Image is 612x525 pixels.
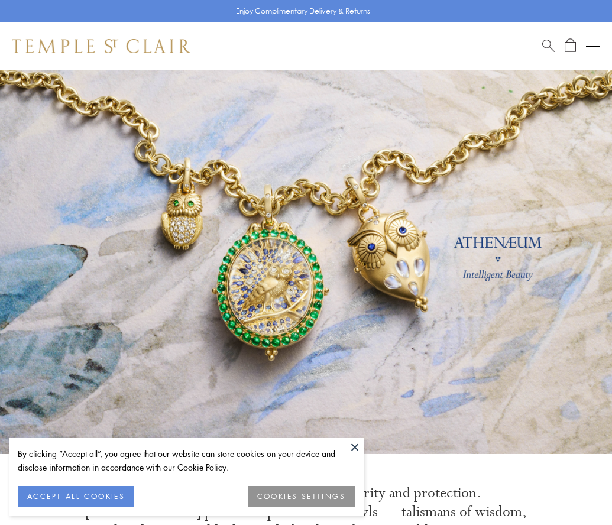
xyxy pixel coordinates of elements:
[586,39,600,53] button: Open navigation
[542,38,555,53] a: Search
[565,38,576,53] a: Open Shopping Bag
[18,486,134,507] button: ACCEPT ALL COOKIES
[248,486,355,507] button: COOKIES SETTINGS
[18,447,355,474] div: By clicking “Accept all”, you agree that our website can store cookies on your device and disclos...
[236,5,370,17] p: Enjoy Complimentary Delivery & Returns
[12,39,190,53] img: Temple St. Clair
